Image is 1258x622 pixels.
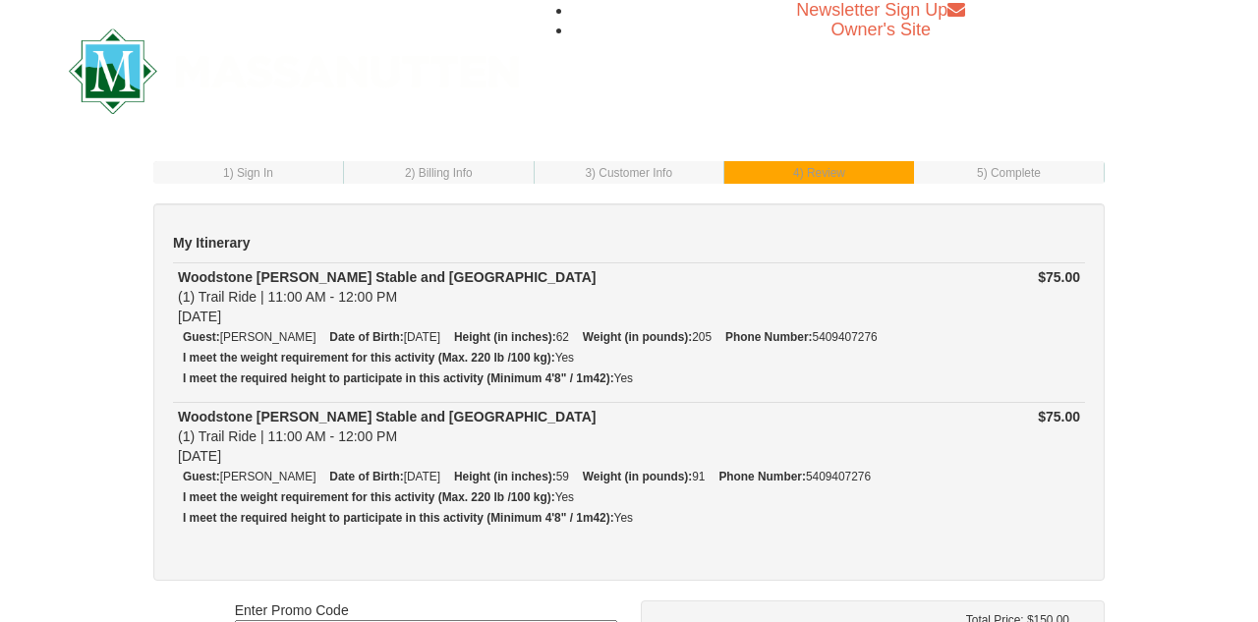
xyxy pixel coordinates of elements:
[230,166,273,180] span: ) Sign In
[183,351,555,365] strong: I meet the weight requirement for this activity (Max. 220 lb /100 kg):
[329,470,440,483] small: [DATE]
[183,470,220,483] strong: Guest:
[583,330,712,344] small: 205
[183,490,555,504] strong: I meet the weight requirement for this activity (Max. 220 lb /100 kg):
[831,20,931,39] a: Owner's Site
[178,407,933,466] div: (1) Trail Ride | 11:00 AM - 12:00 PM [DATE]
[454,470,556,483] strong: Height (in inches):
[583,330,692,344] strong: Weight (in pounds):
[178,267,933,326] div: (1) Trail Ride | 11:00 AM - 12:00 PM [DATE]
[793,166,845,180] small: 4
[69,45,519,91] a: Massanutten Resort
[800,166,845,180] span: ) Review
[183,351,574,365] small: Yes
[329,470,403,483] strong: Date of Birth:
[454,470,569,483] small: 59
[718,470,871,483] small: 5409407276
[183,490,574,504] small: Yes
[984,166,1041,180] span: ) Complete
[977,166,1041,180] small: 5
[178,409,596,424] strong: Woodstone [PERSON_NAME] Stable and [GEOGRAPHIC_DATA]
[454,330,569,344] small: 62
[412,166,473,180] span: ) Billing Info
[183,330,315,344] small: [PERSON_NAME]
[592,166,672,180] span: ) Customer Info
[183,330,220,344] strong: Guest:
[173,233,1085,253] h5: My Itinerary
[183,371,633,385] small: Yes
[718,470,806,483] strong: Phone Number:
[1038,269,1080,285] strong: $75.00
[183,511,614,525] strong: I meet the required height to participate in this activity (Minimum 4'8" / 1m42):
[1038,409,1080,424] strong: $75.00
[329,330,440,344] small: [DATE]
[405,166,473,180] small: 2
[223,166,273,180] small: 1
[454,330,556,344] strong: Height (in inches):
[178,269,596,285] strong: Woodstone [PERSON_NAME] Stable and [GEOGRAPHIC_DATA]
[183,470,315,483] small: [PERSON_NAME]
[183,371,614,385] strong: I meet the required height to participate in this activity (Minimum 4'8" / 1m42):
[329,330,403,344] strong: Date of Birth:
[585,166,672,180] small: 3
[725,330,878,344] small: 5409407276
[69,28,519,114] img: Massanutten Resort Logo
[583,470,692,483] strong: Weight (in pounds):
[725,330,813,344] strong: Phone Number:
[183,511,633,525] small: Yes
[583,470,706,483] small: 91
